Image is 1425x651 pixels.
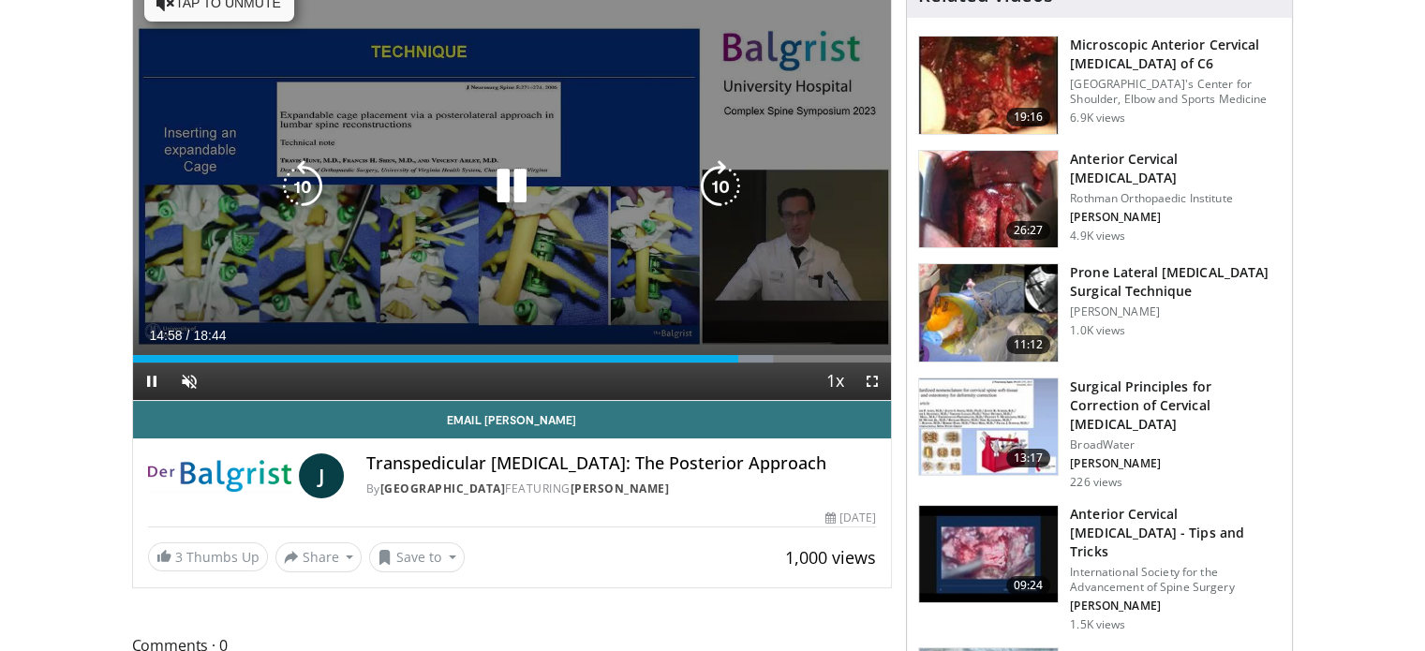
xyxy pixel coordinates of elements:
[275,542,363,572] button: Share
[1070,617,1125,632] p: 1.5K views
[186,328,190,343] span: /
[380,481,506,496] a: [GEOGRAPHIC_DATA]
[133,362,171,400] button: Pause
[919,151,1058,248] img: -HDyPxAMiGEr7NQ34xMDoxOmdtO40mAx.150x105_q85_crop-smart_upscale.jpg
[1070,565,1281,595] p: International Society for the Advancement of Spine Surgery
[133,355,892,362] div: Progress Bar
[816,362,854,400] button: Playback Rate
[175,548,183,566] span: 3
[1070,36,1281,73] h3: Microscopic Anterior Cervical [MEDICAL_DATA] of C6
[366,481,876,497] div: By FEATURING
[148,453,291,498] img: Balgrist University Hospital
[366,453,876,474] h4: Transpedicular [MEDICAL_DATA]: The Posterior Approach
[1070,377,1281,434] h3: Surgical Principles for Correction of Cervical [MEDICAL_DATA]
[1070,456,1281,471] p: [PERSON_NAME]
[1006,449,1051,467] span: 13:17
[918,36,1281,135] a: 19:16 Microscopic Anterior Cervical [MEDICAL_DATA] of C6 [GEOGRAPHIC_DATA]'s Center for Shoulder,...
[1070,323,1125,338] p: 1.0K views
[1006,221,1051,240] span: 26:27
[919,264,1058,362] img: f531744a-485e-4b37-ba65-a49c6ea32f16.150x105_q85_crop-smart_upscale.jpg
[918,505,1281,632] a: 09:24 Anterior Cervical [MEDICAL_DATA] - Tips and Tricks International Society for the Advancemen...
[1070,505,1281,561] h3: Anterior Cervical [MEDICAL_DATA] - Tips and Tricks
[1070,77,1281,107] p: [GEOGRAPHIC_DATA]'s Center for Shoulder, Elbow and Sports Medicine
[1070,111,1125,126] p: 6.9K views
[571,481,670,496] a: [PERSON_NAME]
[918,263,1281,362] a: 11:12 Prone Lateral [MEDICAL_DATA] Surgical Technique [PERSON_NAME] 1.0K views
[1006,335,1051,354] span: 11:12
[1070,210,1281,225] p: [PERSON_NAME]
[825,510,876,526] div: [DATE]
[919,37,1058,134] img: riew_one_100001394_3.jpg.150x105_q85_crop-smart_upscale.jpg
[919,506,1058,603] img: 0e3cab73-5e40-4f5a-8dde-1832e6573612.150x105_q85_crop-smart_upscale.jpg
[369,542,465,572] button: Save to
[148,542,268,571] a: 3 Thumbs Up
[1070,599,1281,614] p: [PERSON_NAME]
[1006,108,1051,126] span: 19:16
[1006,576,1051,595] span: 09:24
[1070,475,1122,490] p: 226 views
[1070,304,1281,319] p: [PERSON_NAME]
[919,378,1058,476] img: 52ce3d74-e44a-4cc7-9e4f-f0847deb19e9.150x105_q85_crop-smart_upscale.jpg
[785,546,876,569] span: 1,000 views
[193,328,226,343] span: 18:44
[150,328,183,343] span: 14:58
[1070,437,1281,452] p: BroadWater
[1070,229,1125,244] p: 4.9K views
[854,362,891,400] button: Fullscreen
[1070,150,1281,187] h3: Anterior Cervical [MEDICAL_DATA]
[918,150,1281,249] a: 26:27 Anterior Cervical [MEDICAL_DATA] Rothman Orthopaedic Institute [PERSON_NAME] 4.9K views
[1070,191,1281,206] p: Rothman Orthopaedic Institute
[171,362,208,400] button: Unmute
[133,401,892,438] a: Email [PERSON_NAME]
[918,377,1281,490] a: 13:17 Surgical Principles for Correction of Cervical [MEDICAL_DATA] BroadWater [PERSON_NAME] 226 ...
[299,453,344,498] a: J
[1070,263,1281,301] h3: Prone Lateral [MEDICAL_DATA] Surgical Technique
